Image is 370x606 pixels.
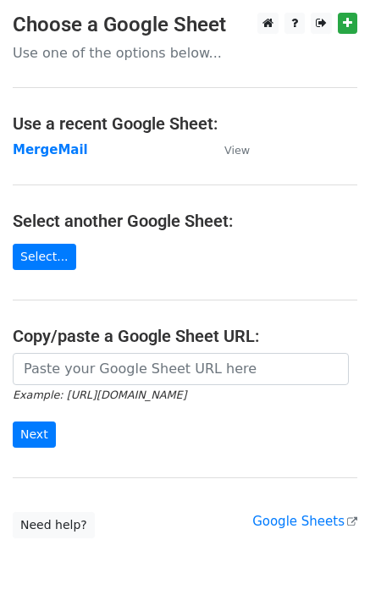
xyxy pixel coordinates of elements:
a: Google Sheets [252,514,357,529]
h4: Use a recent Google Sheet: [13,113,357,134]
small: View [224,144,250,157]
a: Need help? [13,512,95,538]
h3: Choose a Google Sheet [13,13,357,37]
input: Next [13,421,56,448]
small: Example: [URL][DOMAIN_NAME] [13,388,186,401]
a: Select... [13,244,76,270]
p: Use one of the options below... [13,44,357,62]
input: Paste your Google Sheet URL here [13,353,349,385]
a: MergeMail [13,142,88,157]
h4: Select another Google Sheet: [13,211,357,231]
a: View [207,142,250,157]
h4: Copy/paste a Google Sheet URL: [13,326,357,346]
